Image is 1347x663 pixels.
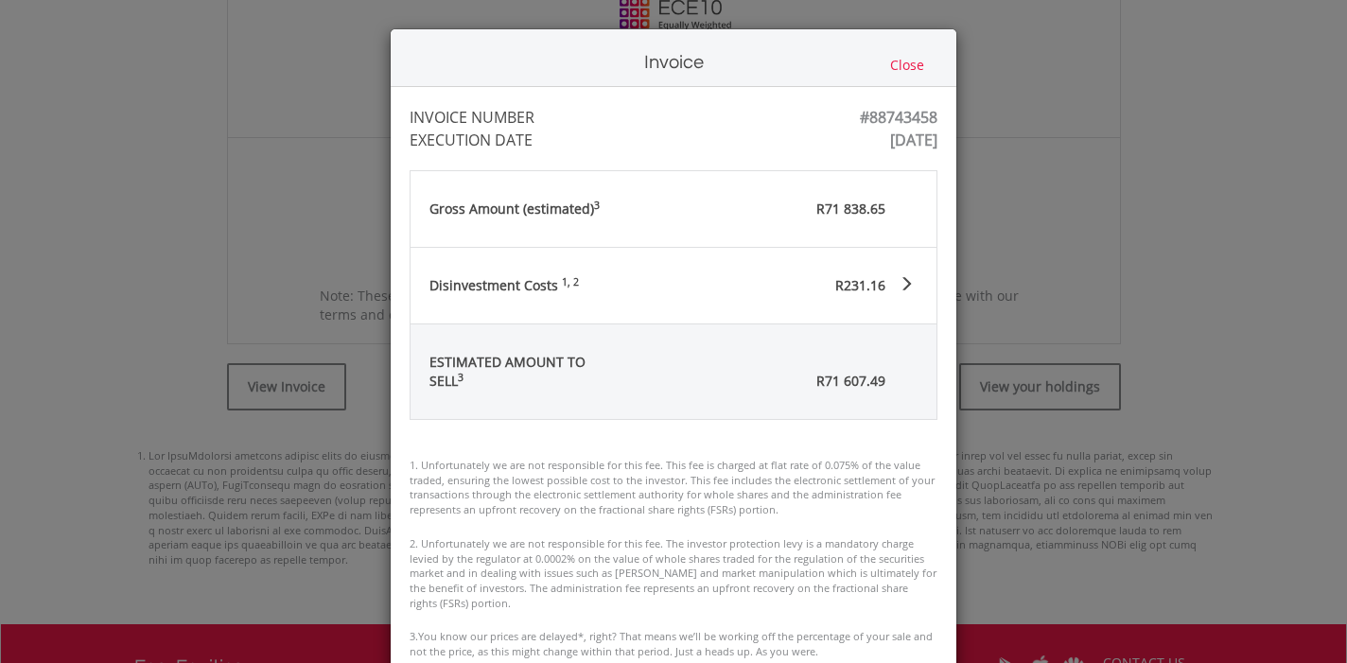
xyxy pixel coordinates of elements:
span: Disinvestment Costs [429,276,558,294]
div: EXECUTION DATE [410,129,613,151]
h2: Invoice [644,48,704,77]
span: ESTIMATED AMOUNT TO SELL [429,353,586,390]
sup: 1, 2 [562,275,579,288]
button: Close [884,55,930,76]
span: You know our prices are delayed*, right? That means we’ll be working off the percentage of your s... [410,629,933,658]
span: Gross Amount (estimated) [429,200,600,218]
span: R71 607.49 [816,372,885,390]
span: R71 838.65 [816,200,885,218]
li: 3. [410,629,937,658]
div: [DATE] [890,129,937,151]
sup: 3 [594,199,600,212]
li: 1. Unfortunately we are not responsible for this fee. This fee is charged at flat rate of 0.075% ... [410,458,937,517]
div: #88743458 [860,106,937,129]
span: R231.16 [835,276,885,294]
sup: 3 [458,371,464,384]
div: INVOICE NUMBER [410,106,613,129]
li: 2. Unfortunately we are not responsible for this fee. The investor protection levy is a mandatory... [410,536,937,611]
